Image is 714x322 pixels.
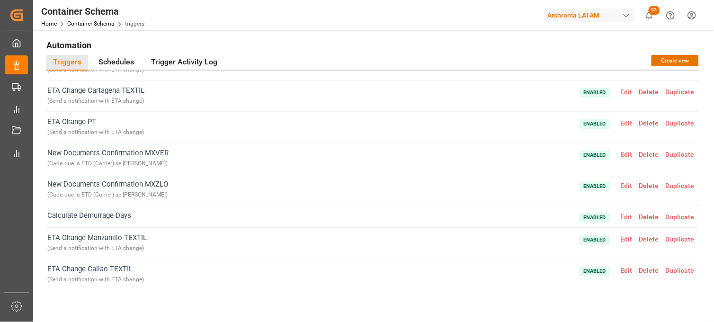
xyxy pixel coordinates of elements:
[47,127,144,138] div: ( Send a notification with ETA change )
[639,5,660,26] button: show 93 new notifications
[41,20,57,27] a: Home
[47,189,168,200] div: ( Cada que la ETD (Carrier) se [PERSON_NAME] )
[617,267,636,274] span: Edit
[636,119,662,127] span: Delete
[47,243,147,254] div: ( Send a notification with ETA change )
[41,4,144,18] div: Container Schema
[144,55,224,71] div: Trigger Activity Log
[617,119,636,127] span: Edit
[649,6,660,15] span: 93
[617,182,636,189] span: Edit
[580,151,610,160] span: Enabled
[662,213,698,221] span: Duplicate
[662,267,698,274] span: Duplicate
[47,233,147,254] span: ETA Change Manzanillo TEXTIL
[636,213,662,221] span: Delete
[47,96,144,107] div: ( Send a notification with ETA change )
[580,119,610,129] span: Enabled
[617,213,636,221] span: Edit
[636,88,662,96] span: Delete
[544,6,639,24] button: Archroma LATAM
[47,116,144,138] span: ETA Change PT
[544,9,635,22] div: Archroma LATAM
[662,88,698,96] span: Duplicate
[67,20,115,27] a: Container Schema
[47,179,168,200] span: New Documents Confirmation MXZLO
[580,235,610,245] span: Enabled
[47,264,144,285] span: ETA Change Callao TEXTIL
[47,85,144,107] span: ETA Change Cartagena TEXTIL
[46,55,88,71] div: Triggers
[662,235,698,243] span: Duplicate
[652,55,699,66] button: Create new
[617,151,636,158] span: Edit
[662,182,698,189] span: Duplicate
[636,235,662,243] span: Delete
[47,210,131,223] span: Calculate Demurrage Days
[92,55,141,71] div: Schedules
[47,158,169,169] div: ( Cada que la ETD (Carrier) se [PERSON_NAME] )
[617,88,636,96] span: Edit
[662,151,698,158] span: Duplicate
[47,274,144,285] div: ( Send a notification with ETA change )
[580,213,610,223] span: Enabled
[660,5,681,26] button: Help Center
[617,235,636,243] span: Edit
[662,119,698,127] span: Duplicate
[580,182,610,191] span: Enabled
[636,151,662,158] span: Delete
[580,88,610,98] span: Enabled
[636,182,662,189] span: Delete
[46,37,699,53] h1: Automation
[47,148,169,169] span: New Documents Confirmation MXVER
[636,267,662,274] span: Delete
[580,267,610,276] span: Enabled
